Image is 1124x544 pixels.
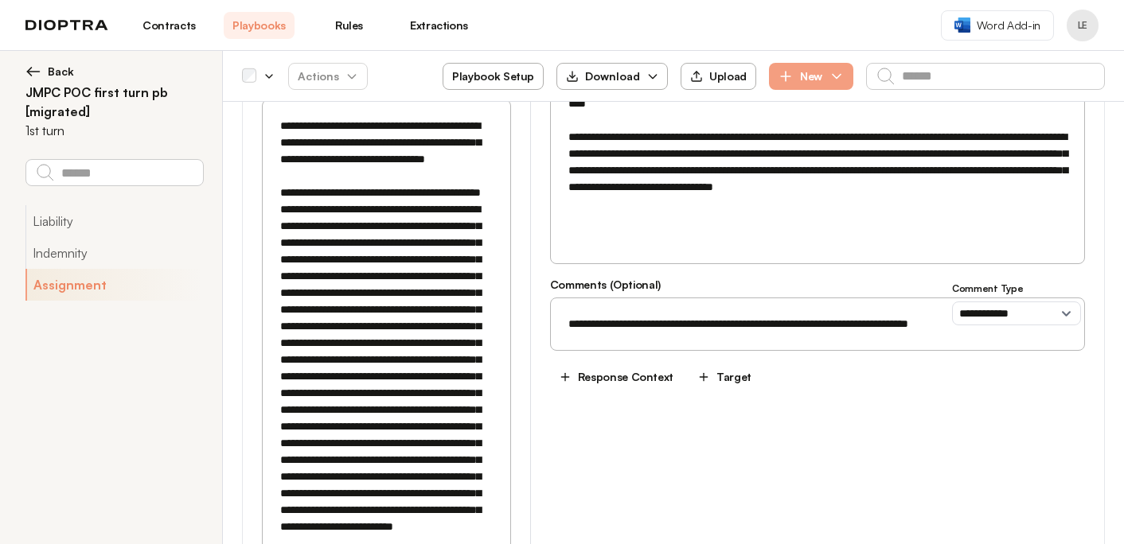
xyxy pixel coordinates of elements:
button: Download [556,63,668,90]
a: Extractions [404,12,474,39]
button: Back [25,64,203,80]
a: Contracts [134,12,205,39]
button: Actions [288,63,368,90]
div: Upload [690,69,747,84]
img: left arrow [25,64,41,80]
button: Profile menu [1067,10,1099,41]
button: Target [689,363,760,391]
img: word [954,17,970,33]
p: 1st turn [25,121,64,140]
span: Actions [285,62,371,91]
div: Select all [242,69,256,84]
button: New [769,63,853,90]
a: Word Add-in [941,10,1054,41]
button: Assignment [25,269,203,301]
img: logo [25,20,108,31]
h2: JMPC POC first turn pb [migrated] [25,83,203,121]
span: Back [48,64,74,80]
a: Rules [314,12,384,39]
h3: Comments (Optional) [550,277,1085,293]
button: Indemnity [25,237,203,269]
button: Response Context [550,363,682,391]
button: Playbook Setup [443,63,544,90]
div: Download [566,68,640,84]
a: Playbooks [224,12,295,39]
select: Comment Type [952,301,1081,325]
button: Liability [25,205,203,237]
button: Upload [681,63,756,90]
span: Word Add-in [977,17,1040,33]
h3: Comment Type [952,282,1081,295]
